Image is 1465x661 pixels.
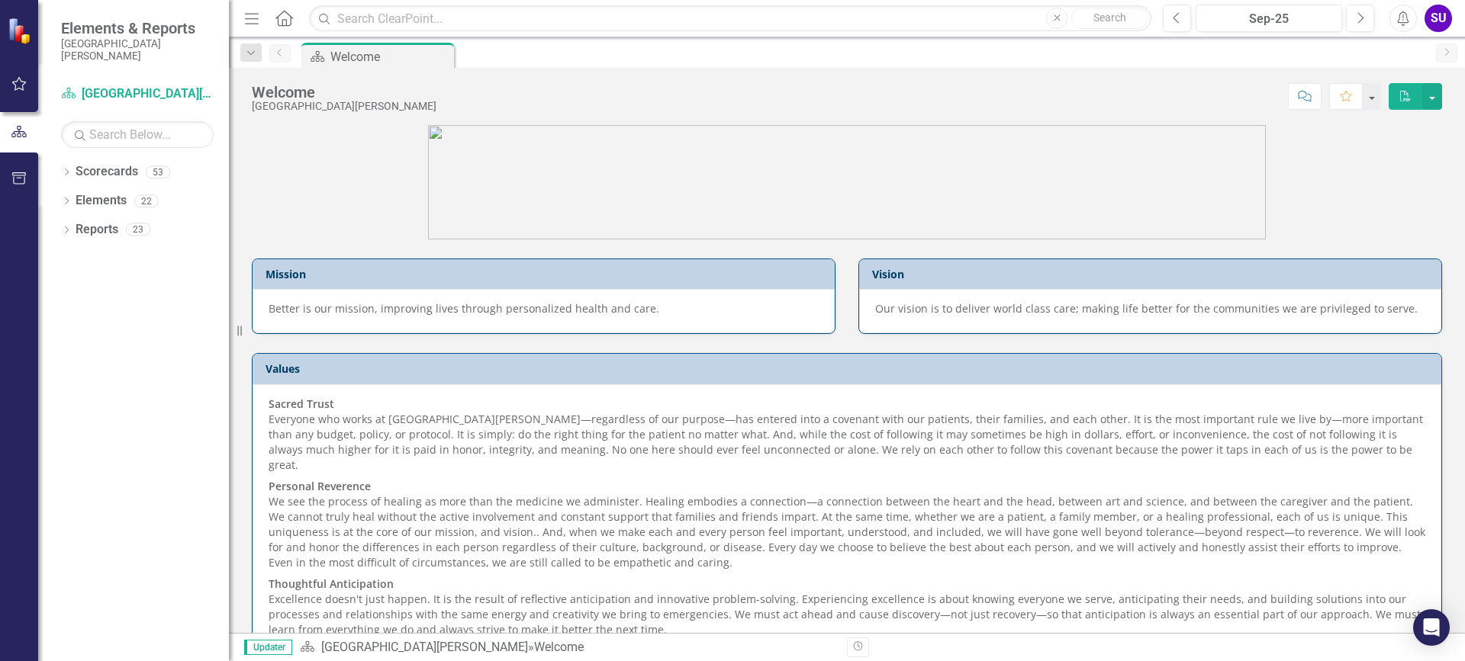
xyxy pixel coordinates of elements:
[269,576,394,591] strong: Thoughtful Anticipation
[61,121,214,148] input: Search Below...
[252,84,436,101] div: Welcome
[269,396,334,411] strong: Sacred Trust
[61,37,214,63] small: [GEOGRAPHIC_DATA][PERSON_NAME]
[321,640,528,654] a: [GEOGRAPHIC_DATA][PERSON_NAME]
[126,223,150,236] div: 23
[244,640,292,655] span: Updater
[1196,5,1342,32] button: Sep-25
[269,396,1425,476] p: Everyone who works at [GEOGRAPHIC_DATA][PERSON_NAME]—regardless of our purpose—has entered into a...
[309,5,1151,32] input: Search ClearPoint...
[76,163,138,181] a: Scorecards
[1071,8,1148,29] button: Search
[300,639,836,656] div: »
[269,479,371,493] strong: Personal Reverence
[269,476,1425,573] p: We see the process of healing as more than the medicine we administer. Healing embodies a connect...
[252,101,436,112] div: [GEOGRAPHIC_DATA][PERSON_NAME]
[1425,5,1452,32] button: SU
[330,47,450,66] div: Welcome
[875,301,1425,316] p: Our vision is to deliver world class care; making life better for the communities we are privileg...
[76,192,127,210] a: Elements
[134,194,159,207] div: 22
[428,125,1266,239] img: SJRMC%20new%20logo%203.jpg
[266,268,827,280] h3: Mission
[269,573,1425,640] p: Excellence doesn't just happen. It is the result of reflective anticipation and innovative proble...
[269,301,819,316] p: Better is our mission, improving lives through personalized health and care.
[1093,11,1126,24] span: Search
[8,18,34,44] img: ClearPoint Strategy
[1201,10,1337,28] div: Sep-25
[1413,609,1450,646] div: Open Intercom Messenger
[146,165,170,178] div: 53
[76,221,118,239] a: Reports
[534,640,584,654] div: Welcome
[61,19,214,37] span: Elements & Reports
[266,363,1434,374] h3: Values
[872,268,1434,280] h3: Vision
[61,85,214,103] a: [GEOGRAPHIC_DATA][PERSON_NAME]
